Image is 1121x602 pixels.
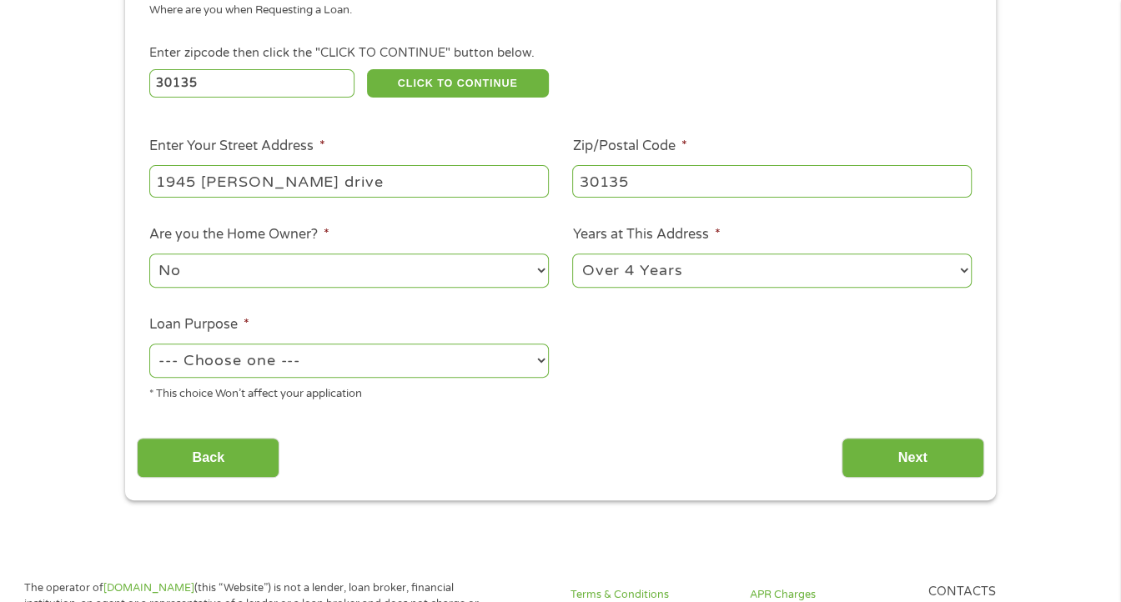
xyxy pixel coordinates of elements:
h4: Contacts [928,584,1087,600]
a: [DOMAIN_NAME] [103,581,194,594]
label: Are you the Home Owner? [149,226,329,243]
label: Loan Purpose [149,316,249,334]
div: Enter zipcode then click the "CLICK TO CONTINUE" button below. [149,44,972,63]
input: Back [137,438,279,479]
label: Enter Your Street Address [149,138,325,155]
div: Where are you when Requesting a Loan. [149,3,960,19]
input: Enter Zipcode (e.g 01510) [149,69,355,98]
label: Years at This Address [572,226,720,243]
label: Zip/Postal Code [572,138,686,155]
input: Next [842,438,984,479]
div: * This choice Won’t affect your application [149,380,549,403]
button: CLICK TO CONTINUE [367,69,549,98]
input: 1 Main Street [149,165,549,197]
